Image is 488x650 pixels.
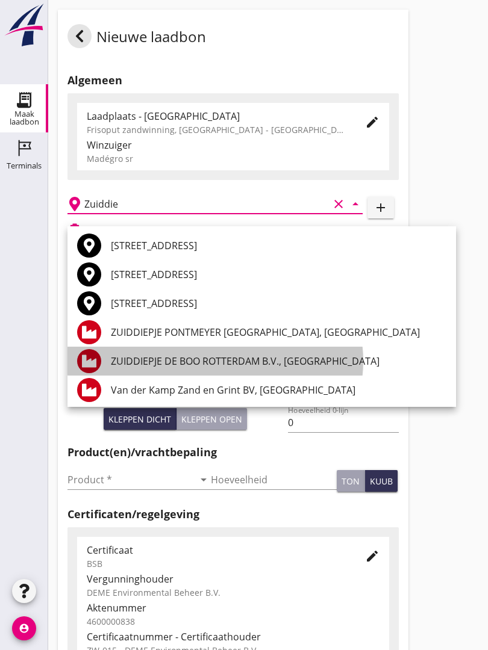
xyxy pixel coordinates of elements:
div: Vergunninghouder [87,572,380,586]
div: Nieuwe laadbon [67,24,206,53]
i: edit [365,115,380,129]
i: clear [331,197,346,211]
div: ZUIDDIEPJE DE BOO ROTTERDAM B.V., [GEOGRAPHIC_DATA] [111,354,446,368]
div: Madégro sr [87,152,380,165]
div: [STREET_ADDRESS] [111,296,446,311]
div: BSB [87,557,346,570]
h2: Product(en)/vrachtbepaling [67,444,399,460]
div: kuub [370,475,393,487]
div: Terminals [7,162,42,170]
div: ton [342,475,360,487]
div: Laadplaats - [GEOGRAPHIC_DATA] [87,109,346,123]
div: 4600000838 [87,615,380,628]
button: Kleppen open [177,408,247,430]
input: Hoeveelheid [211,470,337,489]
i: add [374,200,388,215]
div: Kleppen open [181,413,242,426]
div: Frisoput zandwinning, [GEOGRAPHIC_DATA] - [GEOGRAPHIC_DATA]. [87,123,346,136]
input: Product * [67,470,194,489]
i: arrow_drop_down [348,197,363,211]
div: Aktenummer [87,601,380,615]
button: Kleppen dicht [104,408,177,430]
h2: Algemeen [67,72,399,88]
div: Certificaat [87,543,346,557]
i: arrow_drop_down [196,472,211,487]
i: account_circle [12,616,36,640]
button: kuub [365,470,398,492]
div: Winzuiger [87,138,380,152]
img: logo-small.a267ee39.svg [2,3,46,48]
div: ZUIDDIEPJE PONTMEYER [GEOGRAPHIC_DATA], [GEOGRAPHIC_DATA] [111,325,446,339]
div: [STREET_ADDRESS] [111,267,446,282]
h2: Beladen vaartuig [87,224,148,235]
h2: Certificaten/regelgeving [67,506,399,522]
div: Certificaatnummer - Certificaathouder [87,630,380,644]
input: Losplaats [84,194,329,214]
button: ton [337,470,365,492]
div: [STREET_ADDRESS] [111,238,446,253]
i: edit [365,549,380,563]
div: DEME Environmental Beheer B.V. [87,586,380,599]
div: Kleppen dicht [108,413,171,426]
div: Van der Kamp Zand en Grint BV, [GEOGRAPHIC_DATA] [111,383,446,397]
input: Hoeveelheid 0-lijn [288,413,398,432]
